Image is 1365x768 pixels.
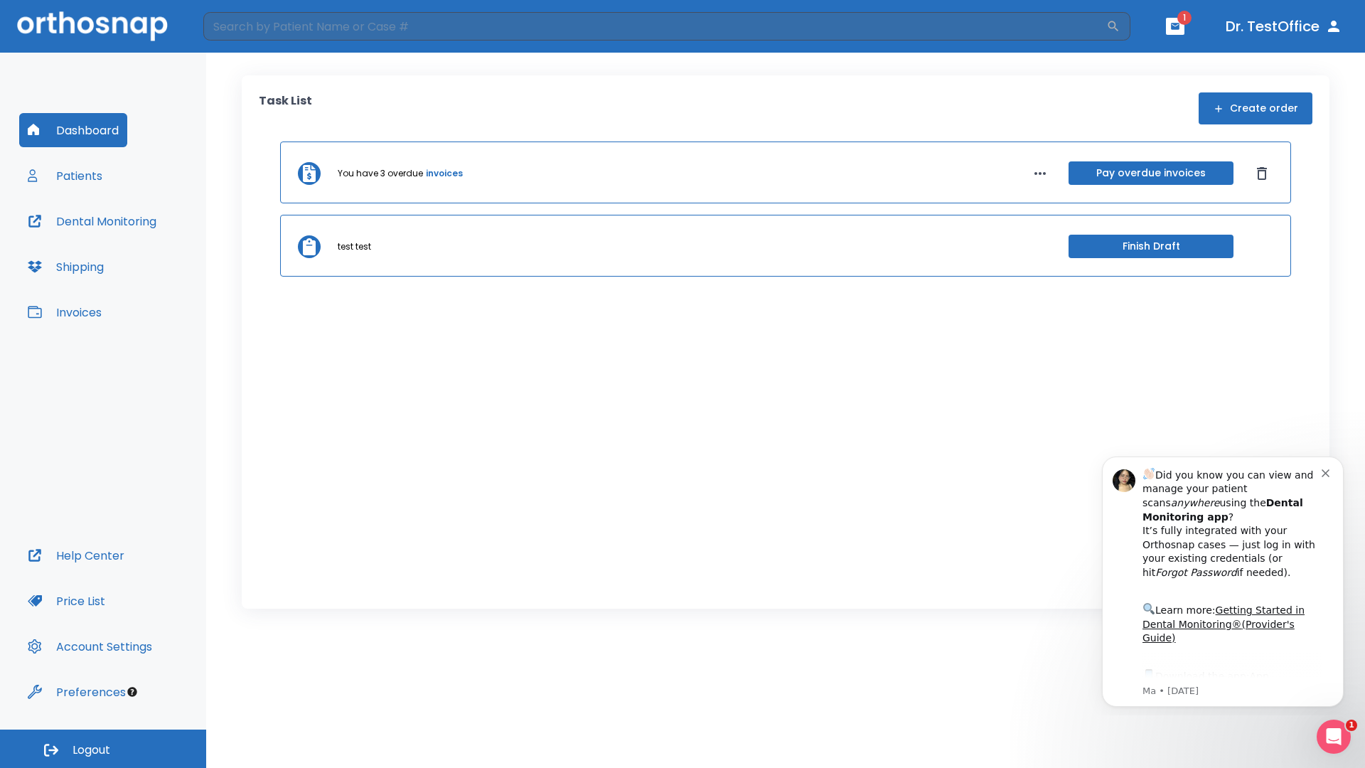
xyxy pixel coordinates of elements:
[126,686,139,698] div: Tooltip anchor
[19,250,112,284] button: Shipping
[259,92,312,124] p: Task List
[19,629,161,663] button: Account Settings
[1317,720,1351,754] iframe: Intercom live chat
[19,675,134,709] button: Preferences
[19,159,111,193] button: Patients
[1081,444,1365,715] iframe: Intercom notifications message
[1346,720,1357,731] span: 1
[1069,161,1233,185] button: Pay overdue invoices
[73,742,110,758] span: Logout
[19,538,133,572] button: Help Center
[338,240,371,253] p: test test
[426,167,463,180] a: invoices
[203,12,1106,41] input: Search by Patient Name or Case #
[1220,14,1348,39] button: Dr. TestOffice
[241,22,252,33] button: Dismiss notification
[1251,162,1273,185] button: Dismiss
[338,167,423,180] p: You have 3 overdue
[19,584,114,618] button: Price List
[19,204,165,238] button: Dental Monitoring
[62,223,241,296] div: Download the app: | ​ Let us know if you need help getting started!
[19,113,127,147] button: Dashboard
[1199,92,1312,124] button: Create order
[19,295,110,329] button: Invoices
[1069,235,1233,258] button: Finish Draft
[17,11,168,41] img: Orthosnap
[62,227,188,252] a: App Store
[1177,11,1192,25] span: 1
[62,241,241,254] p: Message from Ma, sent 8w ago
